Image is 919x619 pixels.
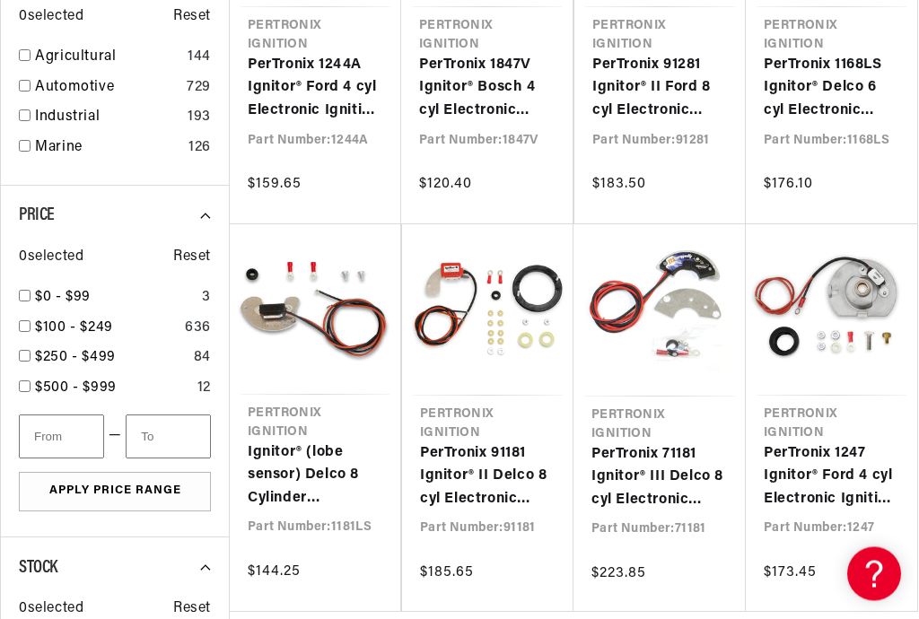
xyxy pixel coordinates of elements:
a: PerTronix 1847V Ignitor® Bosch 4 cyl Electronic Ignition Conversion Kit [419,55,555,124]
a: Agricultural [35,47,180,70]
div: 84 [194,347,211,371]
button: Apply Price Range [19,473,211,513]
a: PerTronix 1168LS Ignitor® Delco 6 cyl Electronic Ignition Conversion Kit [764,55,899,124]
span: $500 - $999 [35,381,117,396]
div: 126 [188,137,211,161]
span: Reset [173,247,211,270]
a: Industrial [35,107,180,130]
span: Price [19,207,55,225]
input: To [126,415,211,459]
a: PerTronix 1247 Ignitor® Ford 4 cyl Electronic Ignition Conversion Kit [764,443,899,512]
div: 636 [185,318,211,341]
a: Marine [35,137,181,161]
div: 3 [202,287,211,310]
span: $250 - $499 [35,351,116,365]
span: 0 selected [19,6,83,30]
span: Reset [173,6,211,30]
span: $0 - $99 [35,291,91,305]
span: 0 selected [19,247,83,270]
a: Ignitor® (lobe sensor) Delco 8 Cylinder Electronic Ignition Conversion Kit [248,442,382,511]
div: 193 [188,107,211,130]
span: — [109,425,122,449]
a: PerTronix 91281 Ignitor® II Ford 8 cyl Electronic Ignition Conversion Kit [592,55,728,124]
a: PerTronix 1244A Ignitor® Ford 4 cyl Electronic Ignition Conversion Kit [248,55,383,124]
a: PerTronix 91181 Ignitor® II Delco 8 cyl Electronic Ignition Conversion Kit [420,443,556,512]
a: Automotive [35,77,179,100]
div: 144 [188,47,211,70]
span: Stock [19,560,57,578]
span: $100 - $249 [35,321,113,336]
div: 729 [187,77,211,100]
input: From [19,415,104,459]
a: PerTronix 71181 Ignitor® III Delco 8 cyl Electronic Ignition Conversion Kit [591,444,728,513]
div: 12 [197,378,211,401]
